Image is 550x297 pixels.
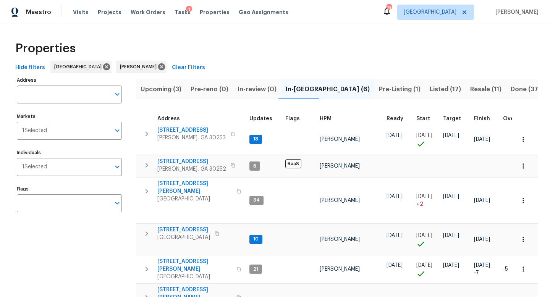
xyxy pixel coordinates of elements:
[413,255,440,283] td: Project started on time
[157,180,232,195] span: [STREET_ADDRESS][PERSON_NAME]
[416,116,430,121] span: Start
[320,237,360,242] span: [PERSON_NAME]
[320,163,360,169] span: [PERSON_NAME]
[112,89,123,100] button: Open
[443,263,459,268] span: [DATE]
[503,116,523,121] span: Overall
[238,84,277,95] span: In-review (0)
[98,8,121,16] span: Projects
[157,195,232,203] span: [GEOGRAPHIC_DATA]
[285,116,300,121] span: Flags
[175,10,191,15] span: Tasks
[22,128,47,134] span: 1 Selected
[116,61,167,73] div: [PERSON_NAME]
[112,125,123,136] button: Open
[511,84,544,95] span: Done (375)
[120,63,160,71] span: [PERSON_NAME]
[474,269,479,277] span: -7
[387,116,403,121] span: Ready
[250,236,262,242] span: 10
[387,233,403,238] span: [DATE]
[157,273,232,281] span: [GEOGRAPHIC_DATA]
[320,198,360,203] span: [PERSON_NAME]
[15,63,45,73] span: Hide filters
[492,8,539,16] span: [PERSON_NAME]
[191,84,228,95] span: Pre-reno (0)
[320,137,360,142] span: [PERSON_NAME]
[386,5,391,12] div: 74
[157,234,210,241] span: [GEOGRAPHIC_DATA]
[250,163,259,169] span: 6
[157,226,210,234] span: [STREET_ADDRESS]
[249,116,272,121] span: Updates
[387,194,403,199] span: [DATE]
[413,224,440,255] td: Project started on time
[474,116,497,121] div: Projected renovation finish date
[379,84,421,95] span: Pre-Listing (1)
[12,61,48,75] button: Hide filters
[200,8,230,16] span: Properties
[157,165,226,173] span: [PERSON_NAME], GA 30252
[416,194,432,199] span: [DATE]
[416,263,432,268] span: [DATE]
[112,161,123,172] button: Open
[474,137,490,142] span: [DATE]
[157,158,226,165] span: [STREET_ADDRESS]
[157,134,226,142] span: [PERSON_NAME], GA 30253
[503,266,508,272] span: -5
[413,124,440,155] td: Project started on time
[17,150,122,155] label: Individuals
[54,63,105,71] span: [GEOGRAPHIC_DATA]
[503,116,530,121] div: Days past target finish date
[250,136,261,142] span: 18
[474,116,490,121] span: Finish
[250,197,263,203] span: 34
[416,116,437,121] div: Actual renovation start date
[413,178,440,223] td: Project started 2 days late
[474,198,490,203] span: [DATE]
[157,126,226,134] span: [STREET_ADDRESS]
[387,263,403,268] span: [DATE]
[73,8,89,16] span: Visits
[416,133,432,138] span: [DATE]
[387,116,410,121] div: Earliest renovation start date (first business day after COE or Checkout)
[320,266,360,272] span: [PERSON_NAME]
[443,194,459,199] span: [DATE]
[387,133,403,138] span: [DATE]
[15,45,76,52] span: Properties
[443,116,461,121] span: Target
[169,61,208,75] button: Clear Filters
[157,258,232,273] span: [STREET_ADDRESS][PERSON_NAME]
[471,255,500,283] td: Scheduled to finish 7 day(s) early
[172,63,205,73] span: Clear Filters
[474,263,490,268] span: [DATE]
[250,266,261,273] span: 21
[157,116,180,121] span: Address
[443,133,459,138] span: [DATE]
[26,8,51,16] span: Maestro
[186,6,192,13] div: 1
[17,187,122,191] label: Flags
[470,84,501,95] span: Resale (11)
[500,255,533,283] td: 5 day(s) earlier than target finish date
[430,84,461,95] span: Listed (17)
[22,164,47,170] span: 1 Selected
[131,8,165,16] span: Work Orders
[239,8,288,16] span: Geo Assignments
[416,233,432,238] span: [DATE]
[50,61,112,73] div: [GEOGRAPHIC_DATA]
[443,116,468,121] div: Target renovation project end date
[443,233,459,238] span: [DATE]
[141,84,181,95] span: Upcoming (3)
[320,116,332,121] span: HPM
[285,159,301,168] span: RaaS
[474,237,490,242] span: [DATE]
[416,200,423,208] span: + 2
[404,8,456,16] span: [GEOGRAPHIC_DATA]
[112,198,123,208] button: Open
[286,84,370,95] span: In-[GEOGRAPHIC_DATA] (6)
[17,78,122,82] label: Address
[17,114,122,119] label: Markets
